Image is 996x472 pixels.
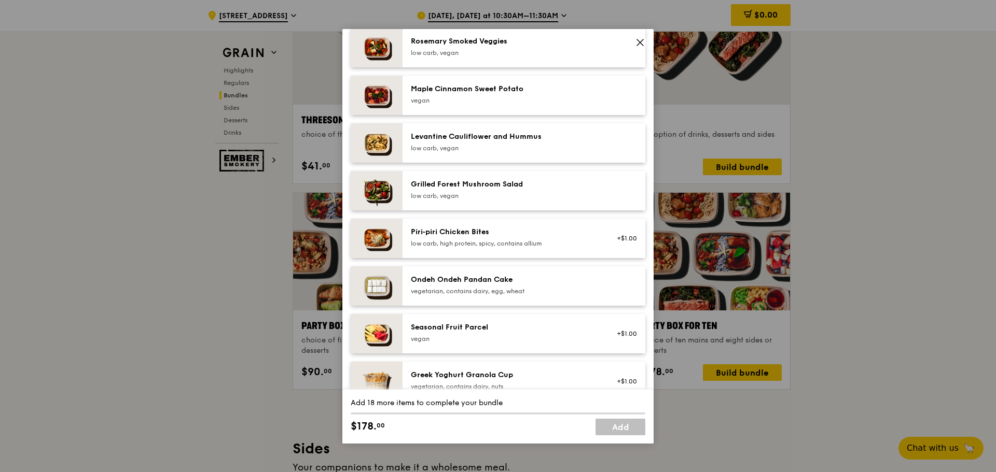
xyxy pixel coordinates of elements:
[351,362,403,413] img: daily_normal_Greek_Yoghurt_Granola_Cup.jpeg
[411,335,597,343] div: vegan
[351,76,403,115] img: daily_normal_Maple_Cinnamon_Sweet_Potato__Horizontal_.jpg
[411,36,597,47] div: Rosemary Smoked Veggies
[411,132,597,142] div: Levantine Cauliflower and Hummus
[351,266,403,306] img: daily_normal_Ondeh_Ondeh_Pandan_Cake-HORZ.jpg
[351,419,377,434] span: $178.
[411,382,597,391] div: vegetarian, contains dairy, nuts
[411,192,597,200] div: low carb, vegan
[351,123,403,163] img: daily_normal_Levantine_Cauliflower_and_Hummus__Horizontal_.jpg
[351,171,403,210] img: daily_normal_Grilled-Forest-Mushroom-Salad-HORZ.jpg
[411,84,597,94] div: Maple Cinnamon Sweet Potato
[351,314,403,353] img: daily_normal_Seasonal_Fruit_Parcel__Horizontal_.jpg
[411,287,597,295] div: vegetarian, contains dairy, egg, wheat
[411,227,597,237] div: Piri‑piri Chicken Bites
[351,219,403,258] img: daily_normal_Piri-Piri-Chicken-Bites-HORZ.jpg
[411,239,597,248] div: low carb, high protein, spicy, contains allium
[411,179,597,190] div: Grilled Forest Mushroom Salad
[411,49,597,57] div: low carb, vegan
[610,330,637,338] div: +$1.00
[596,419,645,435] a: Add
[610,234,637,242] div: +$1.00
[411,96,597,105] div: vegan
[351,28,403,67] img: daily_normal_Thyme-Rosemary-Zucchini-HORZ.jpg
[377,421,385,430] span: 00
[610,377,637,385] div: +$1.00
[351,398,645,408] div: Add 18 more items to complete your bundle
[411,322,597,333] div: Seasonal Fruit Parcel
[411,370,597,380] div: Greek Yoghurt Granola Cup
[411,144,597,152] div: low carb, vegan
[411,275,597,285] div: Ondeh Ondeh Pandan Cake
